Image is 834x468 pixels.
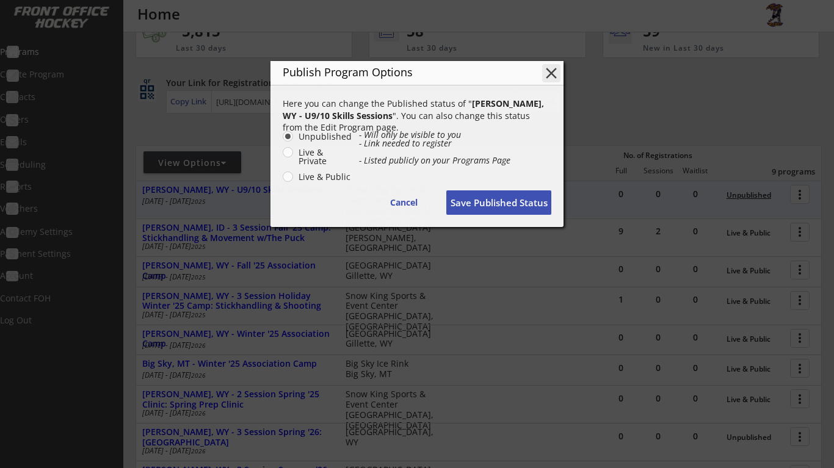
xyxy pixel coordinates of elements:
[295,132,352,141] label: Unpublished
[295,173,352,181] label: Live & Public
[359,131,551,165] div: - Will only be visible to you - Link needed to register - Listed publicly on your Programs Page
[542,64,560,82] button: close
[283,67,523,77] div: Publish Program Options
[373,190,434,215] button: Cancel
[295,148,352,165] label: Live & Private
[283,98,551,134] div: Here you can change the Published status of " ". You can also change this status from the Edit Pr...
[283,98,546,121] strong: [PERSON_NAME], WY - U9/10 Skills Sessions
[446,190,551,215] button: Save Published Status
